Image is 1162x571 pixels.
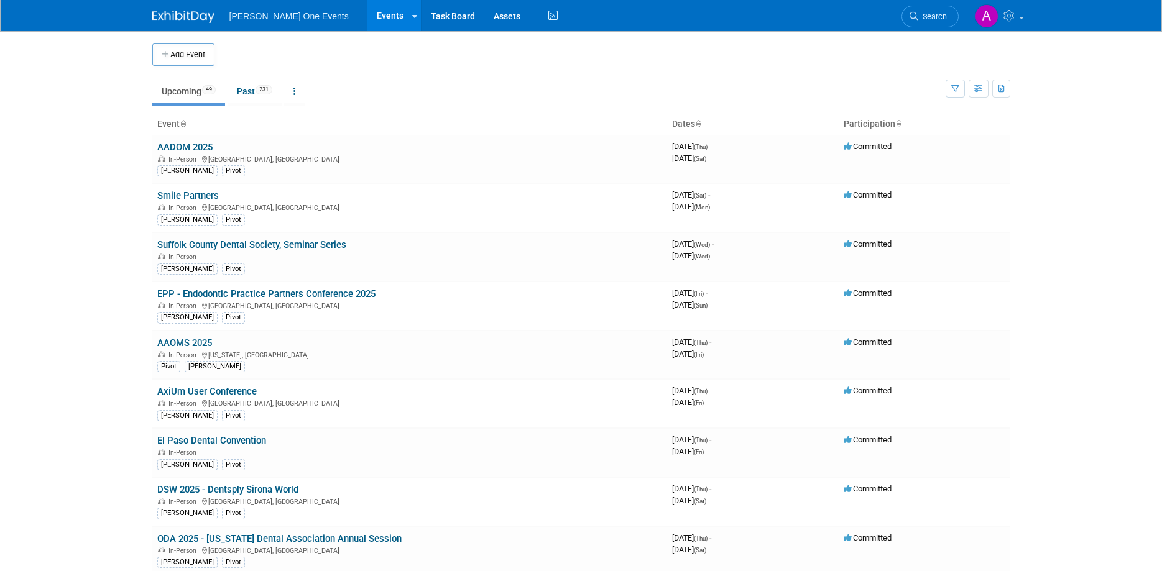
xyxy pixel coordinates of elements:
span: [DATE] [672,533,711,542]
span: [DATE] [672,349,704,359]
span: Committed [844,484,892,493]
a: AxiUm User Conference [157,386,257,397]
span: 49 [202,85,216,94]
span: (Sat) [694,498,706,505]
span: [DATE] [672,496,706,505]
a: AAOMS 2025 [157,337,212,349]
div: Pivot [222,508,245,519]
div: [PERSON_NAME] [157,557,218,568]
span: [DATE] [672,251,710,260]
div: Pivot [222,214,245,226]
span: (Thu) [694,437,708,444]
span: Committed [844,337,892,347]
a: El Paso Dental Convention [157,435,266,446]
th: Participation [839,114,1010,135]
span: Committed [844,239,892,249]
span: In-Person [168,400,200,408]
span: [DATE] [672,484,711,493]
span: Committed [844,190,892,199]
img: In-Person Event [158,204,165,210]
span: [DATE] [672,202,710,211]
div: [PERSON_NAME] [157,459,218,470]
img: In-Person Event [158,253,165,259]
img: ExhibitDay [152,11,214,23]
img: In-Person Event [158,155,165,162]
div: Pivot [222,410,245,421]
span: [DATE] [672,545,706,554]
span: Committed [844,435,892,444]
a: Search [901,6,959,27]
div: Pivot [222,312,245,323]
span: [DATE] [672,142,711,151]
span: (Fri) [694,290,704,297]
span: (Sun) [694,302,708,309]
span: In-Person [168,253,200,261]
a: Sort by Event Name [180,119,186,129]
span: Committed [844,142,892,151]
span: (Sat) [694,192,706,199]
span: (Thu) [694,535,708,542]
img: In-Person Event [158,302,165,308]
span: (Fri) [694,351,704,358]
span: [DATE] [672,386,711,395]
span: - [709,435,711,444]
span: In-Person [168,302,200,310]
div: [PERSON_NAME] [157,410,218,421]
span: [DATE] [672,239,714,249]
a: EPP - Endodontic Practice Partners Conference 2025 [157,288,376,299]
img: In-Person Event [158,351,165,357]
span: - [709,484,711,493]
div: [US_STATE], [GEOGRAPHIC_DATA] [157,349,662,359]
span: [DATE] [672,337,711,347]
a: Upcoming49 [152,80,225,103]
span: [DATE] [672,288,708,298]
span: (Fri) [694,400,704,406]
span: (Wed) [694,241,710,248]
button: Add Event [152,43,214,66]
a: Past231 [228,80,282,103]
div: [PERSON_NAME] [157,165,218,176]
a: Suffolk County Dental Society, Seminar Series [157,239,346,250]
th: Dates [667,114,839,135]
a: AADOM 2025 [157,142,213,153]
a: Smile Partners [157,190,219,201]
span: (Mon) [694,204,710,211]
span: [PERSON_NAME] One Events [229,11,349,21]
div: [GEOGRAPHIC_DATA], [GEOGRAPHIC_DATA] [157,300,662,310]
div: [PERSON_NAME] [157,312,218,323]
div: Pivot [222,165,245,176]
div: Pivot [222,557,245,568]
span: - [712,239,714,249]
span: - [708,190,710,199]
img: In-Person Event [158,449,165,455]
span: - [706,288,708,298]
span: Committed [844,386,892,395]
span: (Wed) [694,253,710,260]
span: - [709,533,711,542]
span: (Thu) [694,339,708,346]
span: In-Person [168,449,200,457]
span: [DATE] [672,447,704,456]
img: In-Person Event [158,547,165,553]
th: Event [152,114,667,135]
a: ODA 2025 - [US_STATE] Dental Association Annual Session [157,533,402,544]
div: [GEOGRAPHIC_DATA], [GEOGRAPHIC_DATA] [157,153,662,163]
div: [GEOGRAPHIC_DATA], [GEOGRAPHIC_DATA] [157,545,662,555]
span: In-Person [168,498,200,506]
a: Sort by Participation Type [895,119,901,129]
span: In-Person [168,351,200,359]
span: In-Person [168,204,200,212]
span: [DATE] [672,435,711,444]
span: (Fri) [694,449,704,455]
span: (Thu) [694,144,708,150]
div: Pivot [157,361,180,372]
span: - [709,337,711,347]
div: [GEOGRAPHIC_DATA], [GEOGRAPHIC_DATA] [157,398,662,408]
div: [PERSON_NAME] [185,361,245,372]
span: (Thu) [694,486,708,493]
img: In-Person Event [158,400,165,406]
div: Pivot [222,459,245,470]
span: (Thu) [694,388,708,395]
span: In-Person [168,547,200,555]
span: 231 [256,85,272,94]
